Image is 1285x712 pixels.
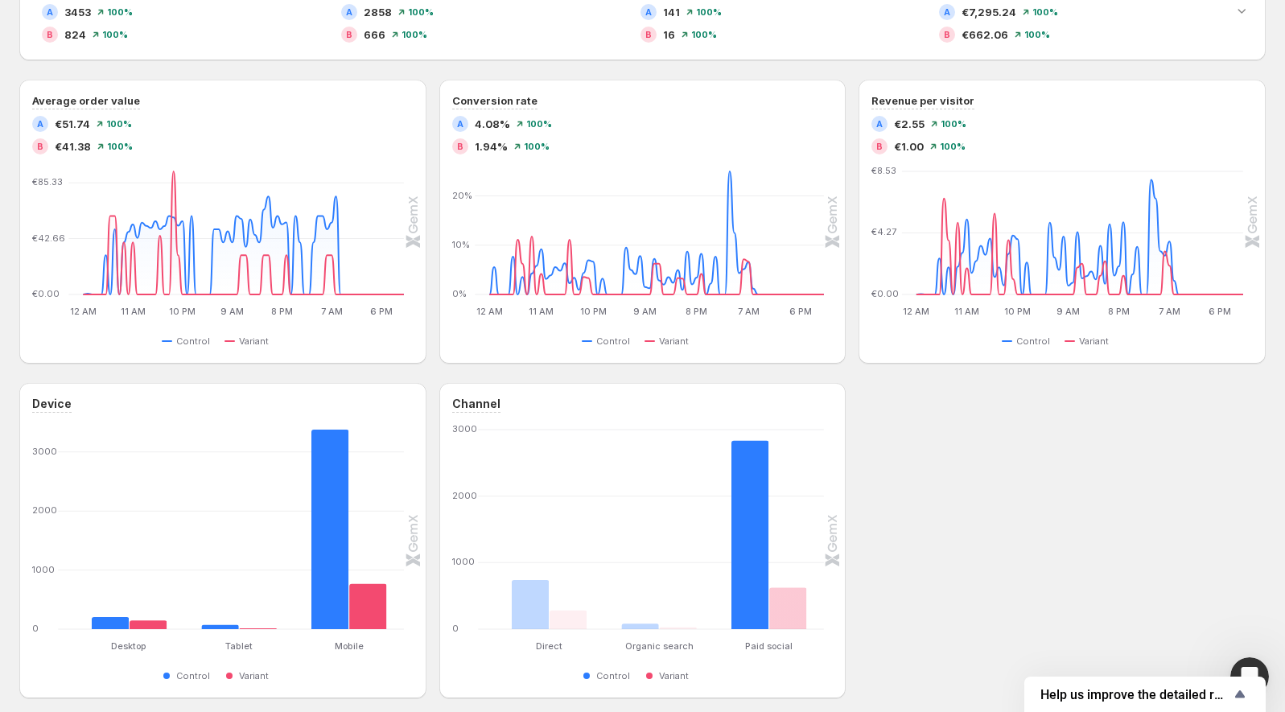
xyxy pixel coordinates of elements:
text: 10 PM [579,306,606,317]
div: You’ll get replies here and in your email:✉️[EMAIL_ADDRESS][DOMAIN_NAME] [13,458,264,580]
text: 1000 [452,556,475,567]
span: Control [596,335,630,348]
text: 12 AM [904,306,930,317]
button: Emoji picker [25,527,38,540]
text: 7 AM [737,306,759,317]
text: €0.00 [32,288,60,299]
button: go back [10,6,41,37]
button: Variant [645,331,695,351]
div: Operator says… [13,458,309,593]
span: 100 % [408,7,434,17]
h2: A [944,7,950,17]
text: 8 PM [686,306,707,317]
h2: B [37,142,43,151]
button: Control [162,331,216,351]
text: 12 AM [476,306,502,317]
h3: Average order value [32,93,140,109]
span: Variant [659,335,689,348]
span: 4.08% [475,116,510,132]
div: Page A should sell Nivaya Flow and B NivayaFlow (no space) [71,403,296,434]
span: Control [176,669,210,682]
text: €4.27 [871,226,896,237]
g: Organic search: Control 83,Variant 28 [603,430,714,629]
span: 16 [663,27,675,43]
text: 20% [452,190,472,201]
button: Control [582,666,636,685]
text: 3000 [452,423,477,434]
text: 9 AM [1056,306,1080,317]
text: Tablet [225,640,253,652]
h3: Conversion rate [452,93,537,109]
div: Both pages A and B should have different products. [71,364,296,395]
h3: Device [32,396,72,412]
span: Control [1016,335,1050,348]
text: Desktop [111,640,146,652]
button: Control [1002,331,1056,351]
rect: Control 2834 [731,430,769,629]
span: €51.74 [55,116,90,132]
span: 824 [64,27,86,43]
span: 100 % [1032,7,1058,17]
span: Control [596,669,630,682]
span: €2.55 [894,116,925,132]
rect: Variant 148 [129,582,167,629]
text: 0 [32,623,39,634]
rect: Control 83 [621,585,659,629]
div: Close [282,6,311,35]
g: Paid social: Control 2834,Variant 622 [714,430,824,629]
rect: Variant 767 [349,545,387,629]
text: 7 AM [1159,306,1180,317]
text: 0% [452,288,467,299]
g: Tablet: Control 71,Variant 15 [184,430,294,629]
text: 11 AM [121,306,146,317]
button: Upload attachment [76,527,89,540]
text: Direct [536,640,562,652]
h2: A [876,119,883,129]
text: €42.66 [32,233,65,244]
text: 6 PM [1209,306,1232,317]
span: Help us improve the detailed report for A/B campaigns [1040,687,1230,702]
h2: B [645,30,652,39]
g: Desktop: Control 206,Variant 148 [74,430,184,629]
span: 100 % [524,142,550,151]
span: 100 % [107,7,133,17]
rect: Variant 622 [768,549,806,629]
text: 2000 [452,490,477,501]
button: Control [162,666,216,685]
text: Paid social [745,640,793,652]
textarea: Message… [14,493,308,521]
span: 100 % [102,30,128,39]
span: 100 % [106,119,132,129]
text: 6 PM [370,306,393,317]
span: 1.94% [475,138,508,154]
rect: Control 3379 [311,430,349,629]
h2: A [346,7,352,17]
text: 3000 [32,446,57,457]
text: Mobile [335,640,364,652]
span: 100 % [696,7,722,17]
span: 100 % [940,142,966,151]
text: €8.53 [871,165,896,176]
span: €7,295.24 [962,4,1016,20]
h2: B [47,30,53,39]
text: 10 PM [169,306,196,317]
text: 1000 [32,564,55,575]
div: Handy tips: Sharing your issue screenshots and page links helps us troubleshoot your issue faster [49,130,292,176]
div: You’ll get replies here and in your email: ✉️ [26,467,251,530]
h2: A [47,7,53,17]
span: 666 [364,27,385,43]
img: Profile image for Antony [46,9,72,35]
span: 100 % [107,142,133,151]
text: Organic search [624,640,693,652]
text: 6 PM [789,306,811,317]
rect: Variant 28 [659,589,697,629]
rect: Variant 280 [549,572,587,629]
button: Show survey - Help us improve the detailed report for A/B campaigns [1040,685,1250,704]
button: Variant [1065,331,1115,351]
span: 2858 [364,4,392,20]
h1: [PERSON_NAME] [78,8,183,20]
button: Home [252,6,282,37]
g: Mobile: Control 3379,Variant 767 [294,430,404,629]
text: 10% [452,239,470,250]
span: Variant [239,669,269,682]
